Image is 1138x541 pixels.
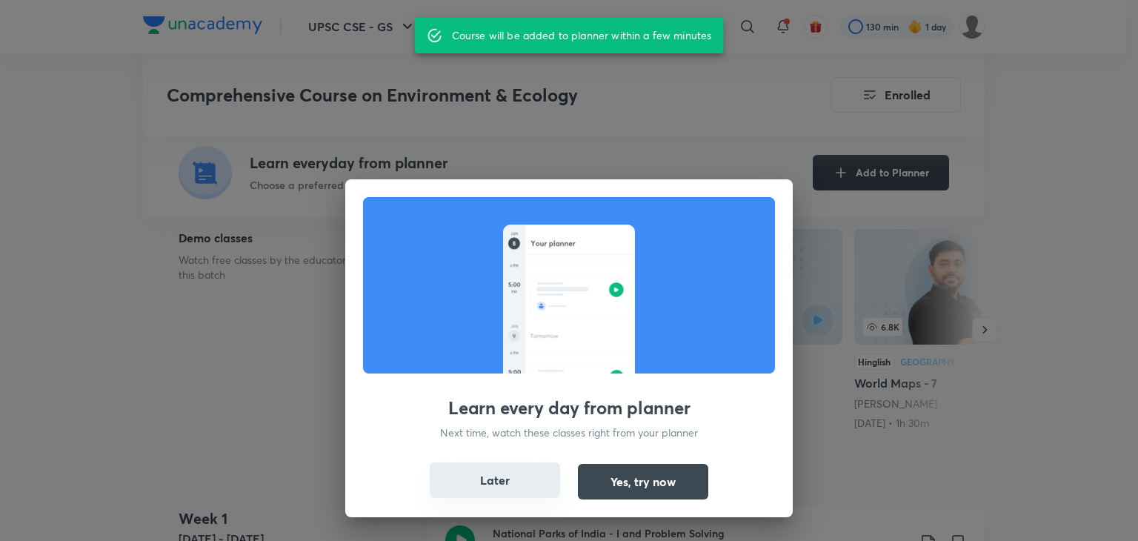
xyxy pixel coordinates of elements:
[510,325,517,328] g: JUN
[510,352,518,355] g: 4 PM
[448,397,691,419] h3: Learn every day from planner
[513,334,516,339] g: 9
[530,333,558,338] g: Tomorrow
[513,242,516,246] g: 8
[531,241,576,248] g: Your planner
[510,265,518,268] g: 4 PM
[452,22,712,49] div: Course will be added to planner within a few minutes
[512,291,517,293] g: PM
[430,462,560,498] button: Later
[440,425,698,440] p: Next time, watch these classes right from your planner
[578,464,708,499] button: Yes, try now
